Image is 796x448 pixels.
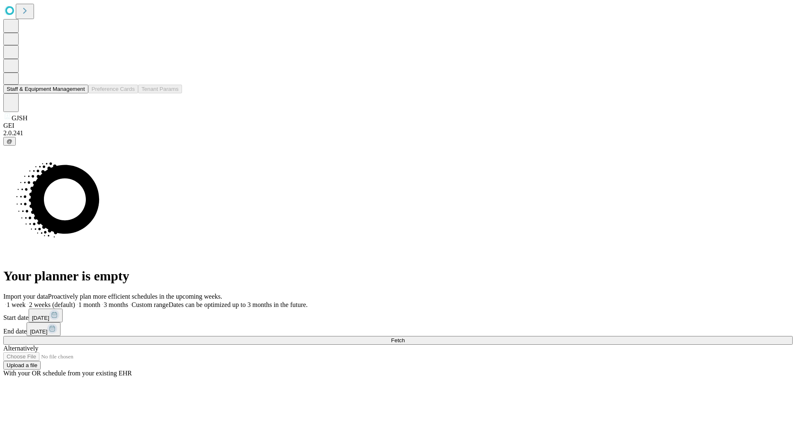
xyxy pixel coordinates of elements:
span: Fetch [391,337,405,343]
span: [DATE] [32,315,49,321]
span: 2 weeks (default) [29,301,75,308]
span: Custom range [131,301,168,308]
button: @ [3,137,16,146]
button: Staff & Equipment Management [3,85,88,93]
h1: Your planner is empty [3,268,793,284]
span: Dates can be optimized up to 3 months in the future. [169,301,308,308]
div: End date [3,322,793,336]
div: 2.0.241 [3,129,793,137]
span: With your OR schedule from your existing EHR [3,370,132,377]
span: 3 months [104,301,128,308]
span: 1 week [7,301,26,308]
span: 1 month [78,301,100,308]
span: GJSH [12,114,27,122]
span: @ [7,138,12,144]
button: Upload a file [3,361,41,370]
div: GEI [3,122,793,129]
span: Alternatively [3,345,38,352]
button: [DATE] [27,322,61,336]
div: Start date [3,309,793,322]
button: [DATE] [29,309,63,322]
span: Import your data [3,293,48,300]
span: [DATE] [30,329,47,335]
span: Proactively plan more efficient schedules in the upcoming weeks. [48,293,222,300]
button: Tenant Params [138,85,182,93]
button: Fetch [3,336,793,345]
button: Preference Cards [88,85,138,93]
